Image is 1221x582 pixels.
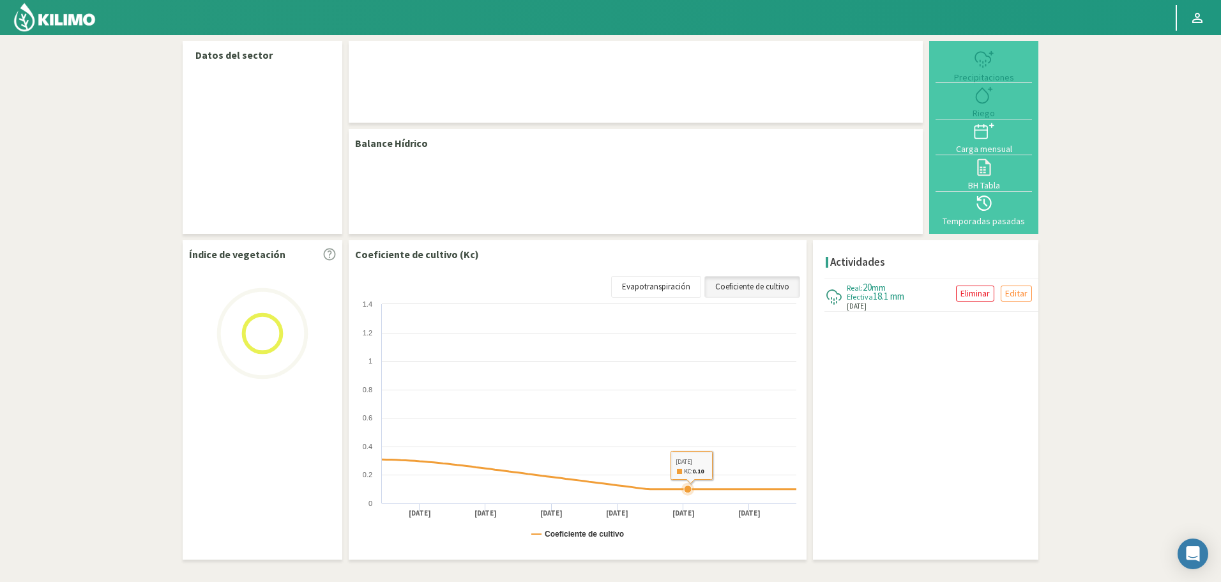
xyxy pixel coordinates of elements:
[939,144,1028,153] div: Carga mensual
[738,509,761,518] text: [DATE]
[363,386,372,394] text: 0.8
[540,509,563,518] text: [DATE]
[847,283,863,293] span: Real:
[830,256,885,268] h4: Actividades
[872,282,886,293] span: mm
[189,247,285,262] p: Índice de vegetación
[1005,286,1028,301] p: Editar
[409,509,431,518] text: [DATE]
[355,135,428,151] p: Balance Hídrico
[936,83,1032,119] button: Riego
[363,471,372,479] text: 0.2
[704,276,800,298] a: Coeficiente de cultivo
[611,276,701,298] a: Evapotranspiración
[363,443,372,450] text: 0.4
[936,119,1032,155] button: Carga mensual
[873,290,904,302] span: 18.1 mm
[363,329,372,337] text: 1.2
[936,47,1032,83] button: Precipitaciones
[936,155,1032,191] button: BH Tabla
[368,500,372,507] text: 0
[545,530,624,539] text: Coeficiente de cultivo
[939,109,1028,118] div: Riego
[195,47,330,63] p: Datos del sector
[199,270,326,397] img: Loading...
[13,2,96,33] img: Kilimo
[863,281,872,293] span: 20
[956,286,994,302] button: Eliminar
[363,300,372,308] text: 1.4
[355,247,479,262] p: Coeficiente de cultivo (Kc)
[936,192,1032,227] button: Temporadas pasadas
[939,181,1028,190] div: BH Tabla
[847,292,873,302] span: Efectiva
[672,509,695,518] text: [DATE]
[847,301,867,312] span: [DATE]
[363,414,372,422] text: 0.6
[474,509,497,518] text: [DATE]
[1178,539,1208,569] div: Open Intercom Messenger
[939,217,1028,226] div: Temporadas pasadas
[960,286,990,301] p: Eliminar
[939,73,1028,82] div: Precipitaciones
[606,509,628,518] text: [DATE]
[368,357,372,365] text: 1
[1001,286,1032,302] button: Editar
